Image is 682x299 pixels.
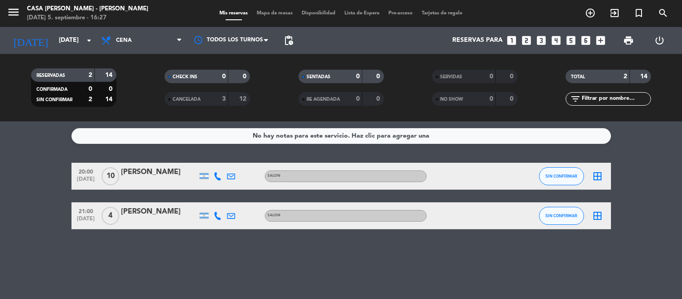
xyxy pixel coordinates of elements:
[510,73,515,80] strong: 0
[571,75,585,79] span: TOTAL
[623,35,634,46] span: print
[654,35,665,46] i: power_settings_new
[239,96,248,102] strong: 12
[222,73,226,80] strong: 0
[570,94,581,104] i: filter_list
[440,75,462,79] span: SERVIDAS
[121,166,197,178] div: [PERSON_NAME]
[102,167,119,185] span: 10
[252,11,297,16] span: Mapa de mesas
[36,87,67,92] span: CONFIRMADA
[36,98,72,102] span: SIN CONFIRMAR
[297,11,340,16] span: Disponibilidad
[550,35,562,46] i: looks_4
[27,4,148,13] div: Casa [PERSON_NAME] - [PERSON_NAME]
[440,97,463,102] span: NO SHOW
[283,35,294,46] span: pending_actions
[521,35,532,46] i: looks_two
[173,75,197,79] span: CHECK INS
[384,11,417,16] span: Pre-acceso
[535,35,547,46] i: looks_3
[417,11,467,16] span: Tarjetas de regalo
[585,8,596,18] i: add_circle_outline
[376,96,382,102] strong: 0
[7,5,20,19] i: menu
[105,96,114,103] strong: 14
[222,96,226,102] strong: 3
[490,96,493,102] strong: 0
[592,210,603,221] i: border_all
[580,35,592,46] i: looks_6
[109,86,114,92] strong: 0
[545,174,577,179] span: SIN CONFIRMAR
[510,96,515,102] strong: 0
[658,8,669,18] i: search
[215,11,252,16] span: Mis reservas
[116,37,132,44] span: Cena
[7,31,54,50] i: [DATE]
[624,73,627,80] strong: 2
[581,94,651,104] input: Filtrar por nombre...
[102,207,119,225] span: 4
[539,167,584,185] button: SIN CONFIRMAR
[89,86,92,92] strong: 0
[506,35,517,46] i: looks_one
[7,5,20,22] button: menu
[84,35,94,46] i: arrow_drop_down
[89,72,92,78] strong: 2
[633,8,644,18] i: turned_in_not
[307,75,330,79] span: SENTADAS
[356,96,360,102] strong: 0
[27,13,148,22] div: [DATE] 5. septiembre - 16:27
[565,35,577,46] i: looks_5
[539,207,584,225] button: SIN CONFIRMAR
[376,73,382,80] strong: 0
[267,174,281,178] span: SALON
[75,216,97,226] span: [DATE]
[595,35,606,46] i: add_box
[356,73,360,80] strong: 0
[545,213,577,218] span: SIN CONFIRMAR
[592,171,603,182] i: border_all
[609,8,620,18] i: exit_to_app
[267,214,281,217] span: SALON
[75,166,97,176] span: 20:00
[490,73,493,80] strong: 0
[644,27,675,54] div: LOG OUT
[105,72,114,78] strong: 14
[340,11,384,16] span: Lista de Espera
[36,73,65,78] span: RESERVADAS
[307,97,340,102] span: RE AGENDADA
[243,73,248,80] strong: 0
[89,96,92,103] strong: 2
[75,176,97,187] span: [DATE]
[75,205,97,216] span: 21:00
[173,97,201,102] span: CANCELADA
[452,37,503,44] span: Reservas para
[640,73,649,80] strong: 14
[253,131,429,141] div: No hay notas para este servicio. Haz clic para agregar una
[121,206,197,218] div: [PERSON_NAME]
